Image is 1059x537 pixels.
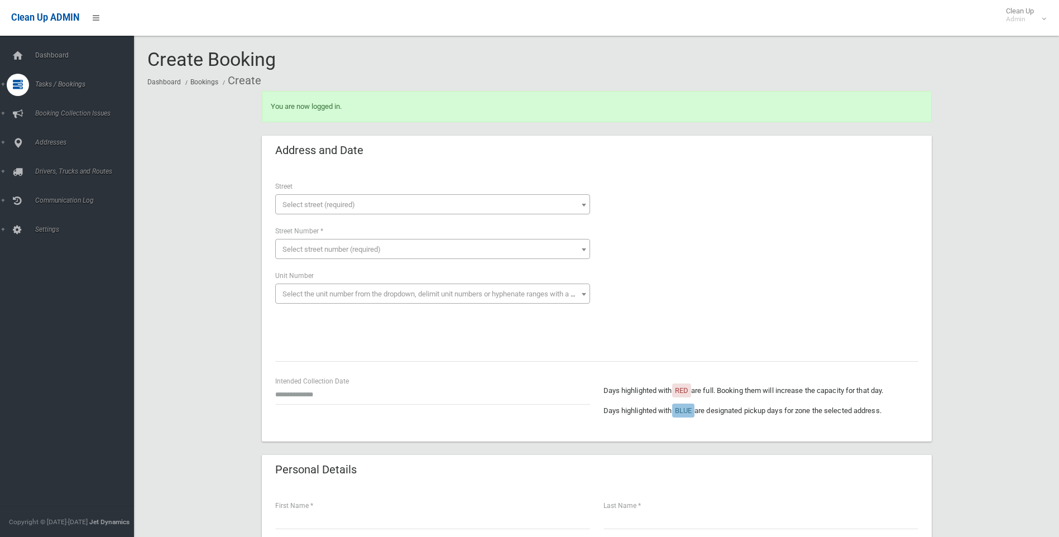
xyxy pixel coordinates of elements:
header: Personal Details [262,459,370,481]
span: Select street (required) [282,200,355,209]
span: Select the unit number from the dropdown, delimit unit numbers or hyphenate ranges with a comma [282,290,595,298]
span: Dashboard [32,51,142,59]
span: Addresses [32,138,142,146]
span: Copyright © [DATE]-[DATE] [9,518,88,526]
span: Settings [32,226,142,233]
span: RED [675,386,688,395]
li: Create [220,70,261,91]
span: Drivers, Trucks and Routes [32,167,142,175]
span: Create Booking [147,48,276,70]
header: Address and Date [262,140,377,161]
span: Booking Collection Issues [32,109,142,117]
span: Tasks / Bookings [32,80,142,88]
strong: Jet Dynamics [89,518,130,526]
p: Days highlighted with are designated pickup days for zone the selected address. [603,404,918,418]
a: Dashboard [147,78,181,86]
span: Clean Up ADMIN [11,12,79,23]
span: Communication Log [32,196,142,204]
a: Bookings [190,78,218,86]
p: Days highlighted with are full. Booking them will increase the capacity for that day. [603,384,918,397]
span: Select street number (required) [282,245,381,253]
span: BLUE [675,406,692,415]
span: Clean Up [1000,7,1045,23]
small: Admin [1006,15,1034,23]
div: You are now logged in. [262,91,932,122]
